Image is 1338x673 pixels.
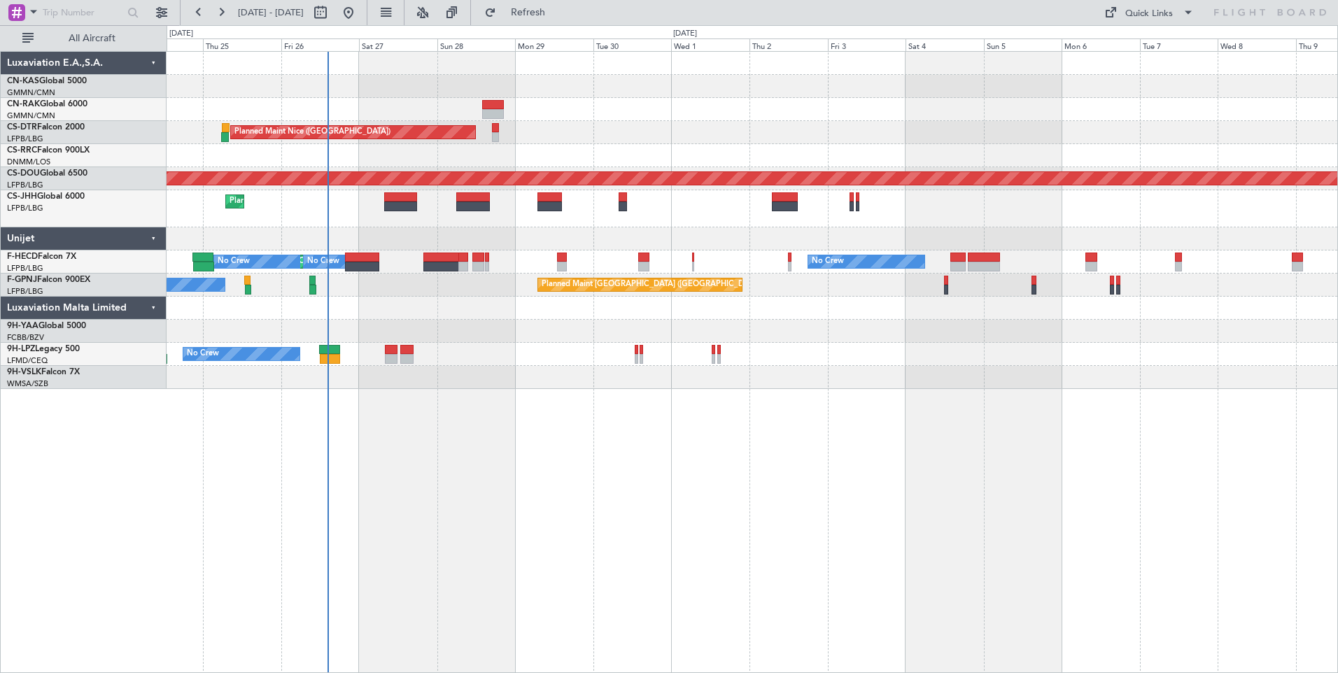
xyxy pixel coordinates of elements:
a: CS-RRCFalcon 900LX [7,146,90,155]
a: GMMN/CMN [7,87,55,98]
a: LFMD/CEQ [7,355,48,366]
div: Mon 29 [515,38,593,51]
div: Mon 6 [1062,38,1140,51]
a: 9H-YAAGlobal 5000 [7,322,86,330]
div: Planned Maint Nice ([GEOGRAPHIC_DATA]) [234,122,390,143]
a: DNMM/LOS [7,157,50,167]
span: CN-KAS [7,77,39,85]
div: Sat 27 [359,38,437,51]
div: No Crew [187,343,219,364]
input: Trip Number [43,2,123,23]
span: All Aircraft [36,34,148,43]
div: [DATE] [169,28,193,40]
div: Thu 2 [749,38,828,51]
div: Sat 4 [906,38,984,51]
div: Planned Maint [GEOGRAPHIC_DATA] ([GEOGRAPHIC_DATA]) [230,191,450,212]
a: CS-JHHGlobal 6000 [7,192,85,201]
span: F-HECD [7,253,38,261]
span: F-GPNJ [7,276,37,284]
span: CS-DOU [7,169,40,178]
span: Refresh [499,8,558,17]
span: CS-JHH [7,192,37,201]
a: LFPB/LBG [7,134,43,144]
button: All Aircraft [15,27,152,50]
div: Sun 5 [984,38,1062,51]
span: 9H-LPZ [7,345,35,353]
a: CS-DTRFalcon 2000 [7,123,85,132]
div: No Crew [218,251,250,272]
div: Wed 1 [671,38,749,51]
div: Tue 7 [1140,38,1218,51]
div: Planned Maint [GEOGRAPHIC_DATA] ([GEOGRAPHIC_DATA]) [542,274,762,295]
div: Thu 25 [203,38,281,51]
span: CS-DTR [7,123,37,132]
a: LFPB/LBG [7,263,43,274]
span: CS-RRC [7,146,37,155]
a: LFPB/LBG [7,180,43,190]
a: CS-DOUGlobal 6500 [7,169,87,178]
a: CN-RAKGlobal 6000 [7,100,87,108]
div: No Crew [812,251,844,272]
div: Quick Links [1125,7,1173,21]
a: GMMN/CMN [7,111,55,121]
span: [DATE] - [DATE] [238,6,304,19]
button: Quick Links [1097,1,1201,24]
span: 9H-YAA [7,322,38,330]
div: [DATE] [673,28,697,40]
div: Fri 26 [281,38,360,51]
button: Refresh [478,1,562,24]
div: Wed 8 [1218,38,1296,51]
div: Tue 30 [593,38,672,51]
div: No Crew [307,251,339,272]
span: CN-RAK [7,100,40,108]
a: WMSA/SZB [7,378,48,389]
a: CN-KASGlobal 5000 [7,77,87,85]
a: F-GPNJFalcon 900EX [7,276,90,284]
a: 9H-LPZLegacy 500 [7,345,80,353]
span: 9H-VSLK [7,368,41,376]
a: FCBB/BZV [7,332,44,343]
div: Sun 28 [437,38,516,51]
a: 9H-VSLKFalcon 7X [7,368,80,376]
div: Fri 3 [828,38,906,51]
a: LFPB/LBG [7,286,43,297]
a: F-HECDFalcon 7X [7,253,76,261]
a: LFPB/LBG [7,203,43,213]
